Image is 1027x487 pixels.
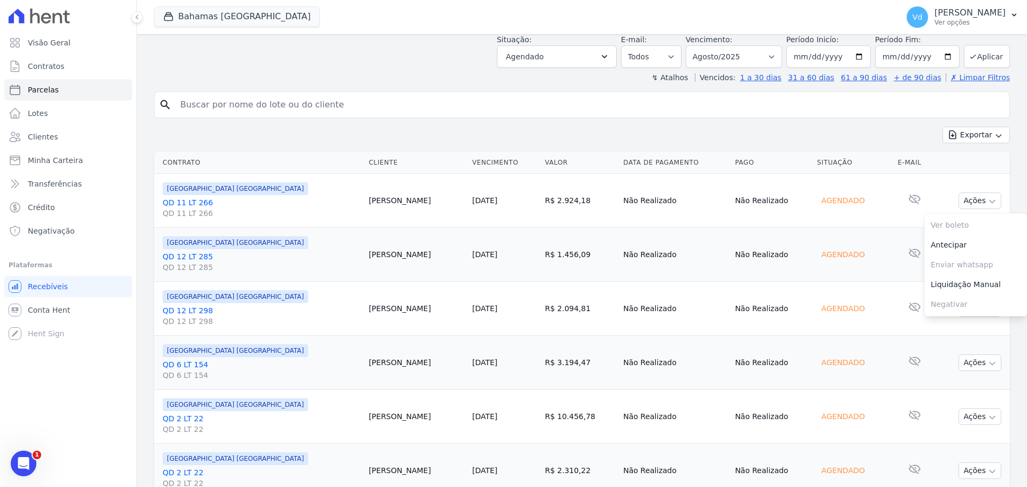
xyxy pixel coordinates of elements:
span: [GEOGRAPHIC_DATA] [GEOGRAPHIC_DATA] [163,182,308,195]
a: QD 2 LT 22QD 2 LT 22 [163,413,360,435]
a: Antecipar [924,235,1027,255]
a: [DATE] [472,304,497,313]
th: Cliente [364,152,467,174]
th: Vencimento [468,152,541,174]
a: QD 6 LT 154QD 6 LT 154 [163,359,360,381]
iframe: Intercom live chat [11,451,36,476]
span: [GEOGRAPHIC_DATA] [GEOGRAPHIC_DATA] [163,290,308,303]
span: Clientes [28,132,58,142]
button: Vd [PERSON_NAME] Ver opções [898,2,1027,32]
a: Contratos [4,56,132,77]
td: Não Realizado [619,174,731,228]
span: [GEOGRAPHIC_DATA] [GEOGRAPHIC_DATA] [163,344,308,357]
span: Parcelas [28,84,59,95]
span: QD 11 LT 266 [163,208,360,219]
a: ✗ Limpar Filtros [946,73,1010,82]
a: [DATE] [472,466,497,475]
a: Liquidação Manual [924,275,1027,295]
a: 61 a 90 dias [841,73,887,82]
a: + de 90 dias [894,73,941,82]
label: E-mail: [621,35,647,44]
span: Transferências [28,179,82,189]
div: Plataformas [9,259,128,272]
a: Crédito [4,197,132,218]
td: Não Realizado [731,390,813,444]
span: Agendado [506,50,544,63]
label: Período Fim: [875,34,960,45]
th: Data de Pagamento [619,152,731,174]
td: R$ 1.456,09 [541,228,619,282]
a: Clientes [4,126,132,148]
button: Bahamas [GEOGRAPHIC_DATA] [154,6,320,27]
span: Negativar [924,295,1027,314]
span: QD 12 LT 285 [163,262,360,273]
a: QD 11 LT 266QD 11 LT 266 [163,197,360,219]
a: Minha Carteira [4,150,132,171]
span: [GEOGRAPHIC_DATA] [GEOGRAPHIC_DATA] [163,398,308,411]
button: Ações [959,462,1001,479]
th: Situação [813,152,894,174]
div: Agendado [817,409,869,424]
td: [PERSON_NAME] [364,336,467,390]
button: Exportar [942,127,1010,143]
span: Negativação [28,226,75,236]
p: [PERSON_NAME] [934,7,1006,18]
a: Negativação [4,220,132,242]
a: Transferências [4,173,132,195]
label: ↯ Atalhos [652,73,688,82]
a: Recebíveis [4,276,132,297]
td: R$ 10.456,78 [541,390,619,444]
button: Ações [959,354,1001,371]
label: Período Inicío: [786,35,839,44]
span: Conta Hent [28,305,70,315]
th: Pago [731,152,813,174]
a: Visão Geral [4,32,132,53]
a: [DATE] [472,196,497,205]
span: Recebíveis [28,281,68,292]
span: [GEOGRAPHIC_DATA] [GEOGRAPHIC_DATA] [163,236,308,249]
a: Lotes [4,103,132,124]
td: R$ 2.924,18 [541,174,619,228]
td: Não Realizado [619,228,731,282]
a: [DATE] [472,412,497,421]
span: Lotes [28,108,48,119]
td: Não Realizado [619,282,731,336]
td: Não Realizado [619,336,731,390]
a: [DATE] [472,358,497,367]
td: [PERSON_NAME] [364,390,467,444]
span: QD 6 LT 154 [163,370,360,381]
a: 1 a 30 dias [740,73,781,82]
button: Agendado [497,45,617,68]
span: Crédito [28,202,55,213]
a: Conta Hent [4,299,132,321]
a: [DATE] [472,250,497,259]
th: Contrato [154,152,364,174]
a: Parcelas [4,79,132,101]
th: E-mail [893,152,936,174]
div: Agendado [817,463,869,478]
button: Ações [959,408,1001,425]
span: Enviar whatsapp [924,255,1027,275]
span: QD 2 LT 22 [163,424,360,435]
td: Não Realizado [731,174,813,228]
th: Valor [541,152,619,174]
td: R$ 3.194,47 [541,336,619,390]
span: 1 [33,451,41,459]
span: Vd [913,13,922,21]
button: Ações [959,192,1001,209]
div: Agendado [817,301,869,316]
td: [PERSON_NAME] [364,282,467,336]
td: Não Realizado [731,336,813,390]
div: Agendado [817,193,869,208]
button: Aplicar [964,45,1010,68]
a: QD 12 LT 298QD 12 LT 298 [163,305,360,327]
td: Não Realizado [731,228,813,282]
input: Buscar por nome do lote ou do cliente [174,94,1005,115]
div: Agendado [817,247,869,262]
span: Minha Carteira [28,155,83,166]
label: Vencidos: [695,73,735,82]
label: Vencimento: [686,35,732,44]
a: QD 12 LT 285QD 12 LT 285 [163,251,360,273]
span: Contratos [28,61,64,72]
p: Ver opções [934,18,1006,27]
